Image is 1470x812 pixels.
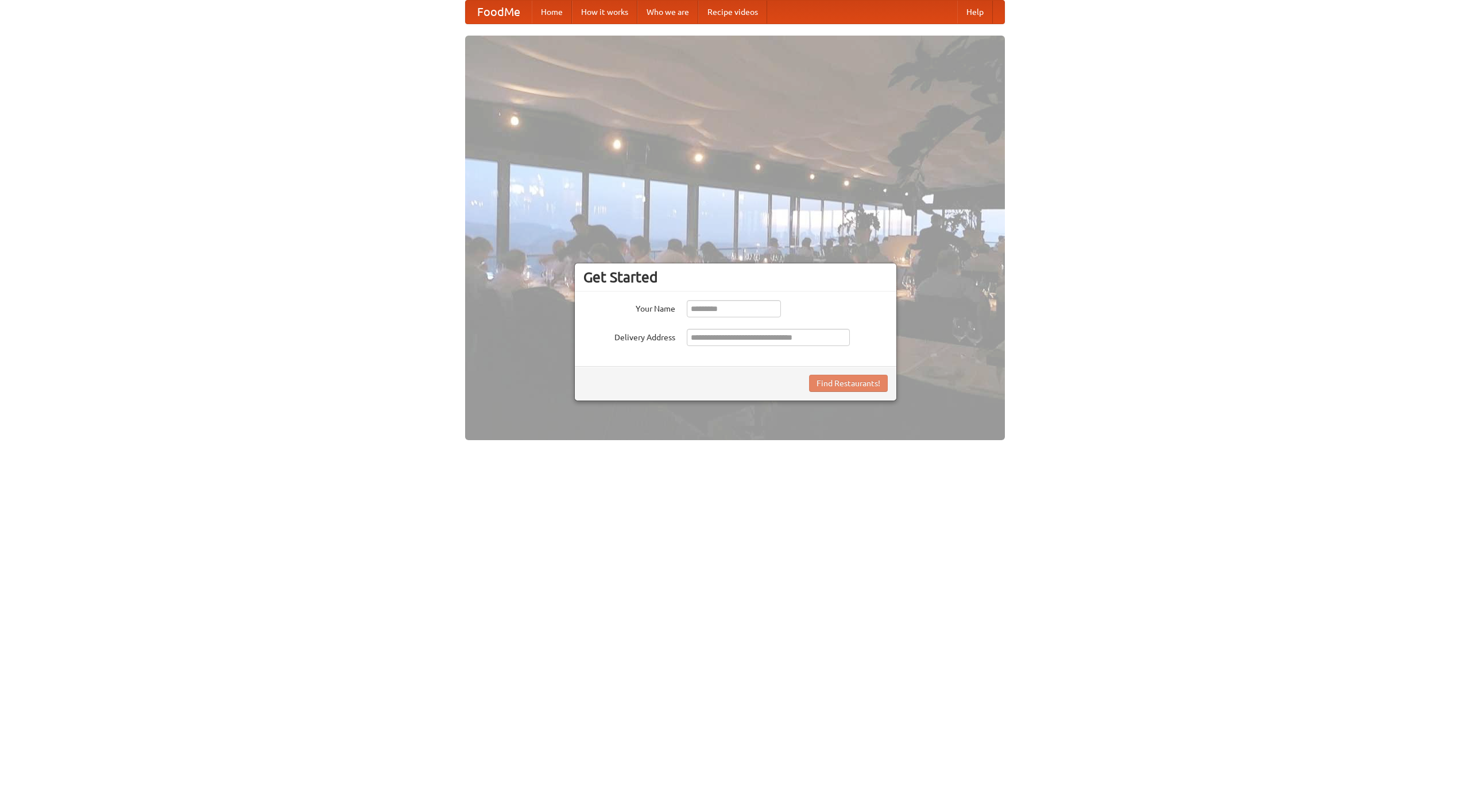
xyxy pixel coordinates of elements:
a: How it works [572,1,637,24]
label: Delivery Address [583,329,675,343]
a: FoodMe [466,1,532,24]
a: Who we are [637,1,698,24]
h3: Get Started [583,269,888,286]
label: Your Name [583,300,675,314]
a: Home [532,1,572,24]
button: Find Restaurants! [809,375,888,392]
a: Recipe videos [698,1,767,24]
a: Help [957,1,993,24]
